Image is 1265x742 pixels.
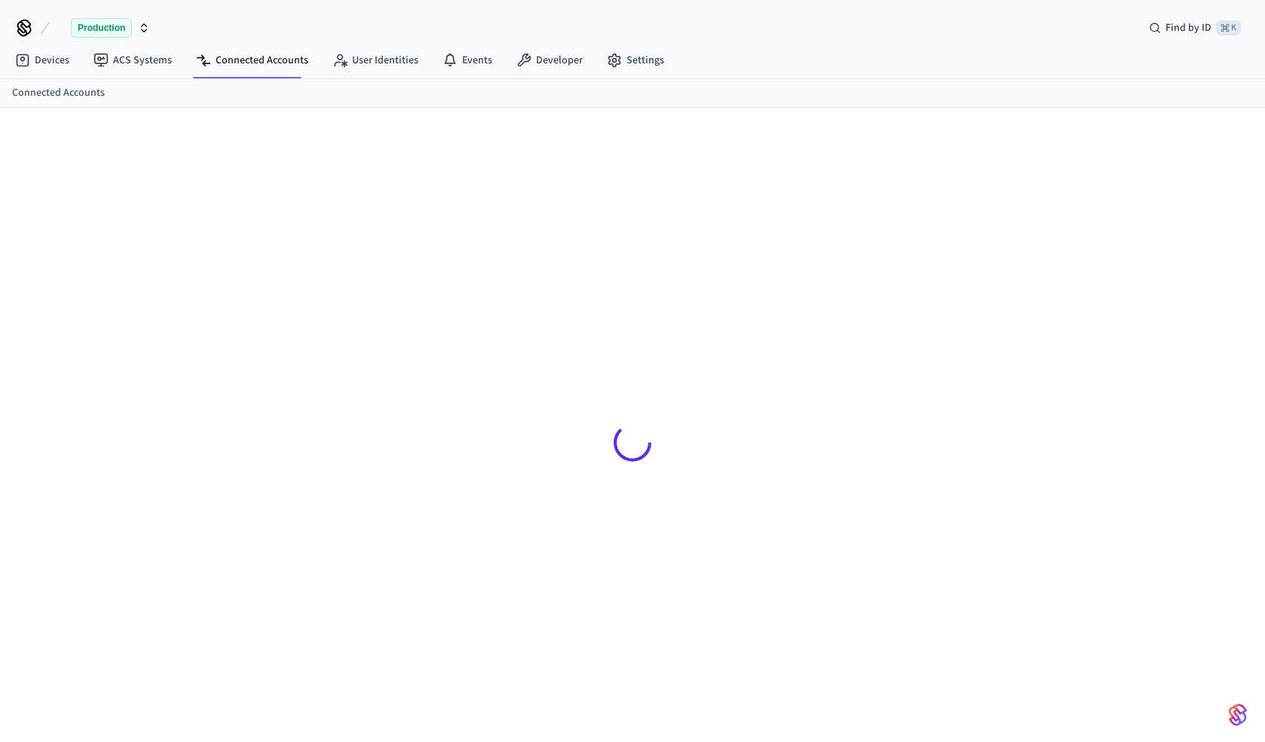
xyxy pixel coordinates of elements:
[504,47,595,74] a: Developer
[1137,14,1253,41] div: Find by ID⌘ K
[12,85,105,101] a: Connected Accounts
[3,47,81,74] a: Devices
[320,47,430,74] a: User Identities
[184,47,320,74] a: Connected Accounts
[81,47,184,74] a: ACS Systems
[71,18,131,38] span: Production
[1229,703,1247,727] img: SeamLogoGradient.69752ec5.svg
[1165,20,1211,35] span: Find by ID
[595,47,676,74] a: Settings
[1216,20,1241,35] span: ⌘ K
[430,47,504,74] a: Events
